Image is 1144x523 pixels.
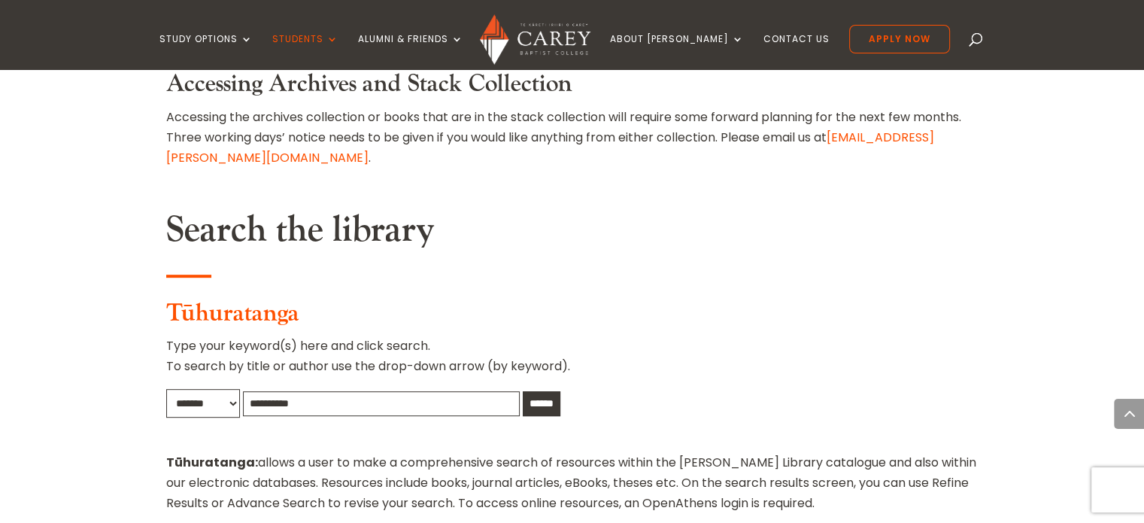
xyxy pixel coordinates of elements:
img: Carey Baptist College [480,14,590,65]
a: Contact Us [763,34,830,69]
a: Apply Now [849,25,950,53]
p: Type your keyword(s) here and click search. To search by title or author use the drop-down arrow ... [166,336,979,388]
p: allows a user to make a comprehensive search of resources within the [PERSON_NAME] Library catalo... [166,452,979,514]
h3: Accessing Archives and Stack Collection [166,70,979,106]
a: About [PERSON_NAME] [610,34,744,69]
strong: Tūhuratanga: [166,454,258,471]
a: Students [272,34,338,69]
a: Study Options [159,34,253,69]
h3: Tūhuratanga [166,300,979,336]
a: Alumni & Friends [358,34,463,69]
h2: Search the library [166,208,979,260]
p: Accessing the archives collection or books that are in the stack collection will require some for... [166,107,979,169]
